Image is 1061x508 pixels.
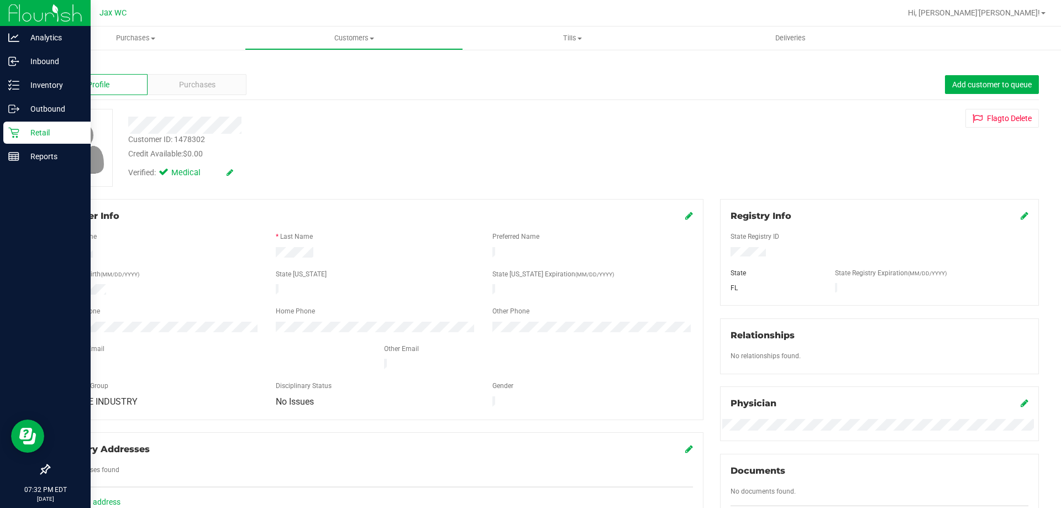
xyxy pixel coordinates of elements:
div: Verified: [128,167,233,179]
p: Outbound [19,102,86,116]
a: Purchases [27,27,245,50]
span: Deliveries [760,33,821,43]
span: Profile [87,79,109,91]
inline-svg: Outbound [8,103,19,114]
p: 07:32 PM EDT [5,485,86,495]
span: Registry Info [731,211,791,221]
p: Inbound [19,55,86,68]
span: Customers [245,33,463,43]
a: Deliveries [681,27,900,50]
inline-svg: Analytics [8,32,19,43]
span: No documents found. [731,488,796,495]
a: Tills [463,27,681,50]
label: Home Phone [276,306,315,316]
span: (MM/DD/YYYY) [575,271,614,277]
inline-svg: Retail [8,127,19,138]
inline-svg: Inbound [8,56,19,67]
inline-svg: Inventory [8,80,19,91]
label: State Registry Expiration [835,268,947,278]
span: (MM/DD/YYYY) [908,270,947,276]
label: Preferred Name [492,232,539,242]
label: Date of Birth [64,269,139,279]
label: Gender [492,381,513,391]
iframe: Resource center [11,420,44,453]
span: Hi, [PERSON_NAME]'[PERSON_NAME]! [908,8,1040,17]
div: State [722,268,827,278]
label: Last Name [280,232,313,242]
button: Add customer to queue [945,75,1039,94]
span: Purchases [27,33,245,43]
span: (MM/DD/YYYY) [101,271,139,277]
span: $0.00 [183,149,203,158]
p: Reports [19,150,86,163]
p: Retail [19,126,86,139]
p: Analytics [19,31,86,44]
span: Add customer to queue [952,80,1032,89]
button: Flagto Delete [965,109,1039,128]
label: State Registry ID [731,232,779,242]
p: Inventory [19,78,86,92]
span: Medical [171,167,216,179]
inline-svg: Reports [8,151,19,162]
div: FL [722,283,827,293]
span: Purchases [179,79,216,91]
p: [DATE] [5,495,86,503]
span: Delivery Addresses [59,444,150,454]
span: No Issues [276,396,314,407]
div: Customer ID: 1478302 [128,134,205,145]
label: Disciplinary Status [276,381,332,391]
label: Other Email [384,344,419,354]
span: Tills [464,33,681,43]
div: Credit Available: [128,148,615,160]
label: Other Phone [492,306,529,316]
span: Physician [731,398,776,409]
span: Documents [731,465,785,476]
label: No relationships found. [731,351,801,361]
label: State [US_STATE] Expiration [492,269,614,279]
span: Jax WC [99,8,127,18]
a: Customers [245,27,463,50]
span: Relationships [731,330,795,341]
label: State [US_STATE] [276,269,327,279]
span: SERVICE INDUSTRY [59,396,138,407]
